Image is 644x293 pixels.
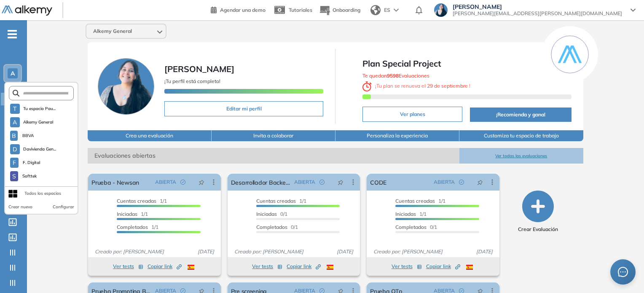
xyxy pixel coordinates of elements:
[23,119,54,126] span: Alkemy General
[319,180,325,185] span: check-circle
[370,248,446,255] span: Creado por: [PERSON_NAME]
[287,261,321,271] button: Copiar link
[88,130,212,141] button: Crea una evaluación
[117,224,148,230] span: Completados
[93,28,132,35] span: Alkemy General
[370,174,386,191] a: CODE
[88,148,459,164] span: Evaluaciones abiertas
[394,8,399,12] img: arrow
[395,198,435,204] span: Cuentas creadas
[231,248,307,255] span: Creado por: [PERSON_NAME]
[231,174,291,191] a: Desarrollador Backend
[466,265,473,270] img: ESP
[117,211,148,217] span: 1/1
[256,224,298,230] span: 0/1
[117,224,158,230] span: 1/1
[23,105,56,112] span: Tu espacio Pau...
[220,7,266,13] span: Agendar una demo
[12,173,16,180] span: S
[252,261,282,271] button: Ver tests
[426,263,460,270] span: Copiar link
[327,265,333,270] img: ESP
[13,159,16,166] span: F
[294,178,315,186] span: ABIERTA
[395,211,427,217] span: 1/1
[459,130,583,141] button: Customiza tu espacio de trabajo
[188,265,194,270] img: ESP
[289,7,312,13] span: Tutoriales
[2,5,52,16] img: Logo
[256,198,296,204] span: Cuentas creadas
[471,175,489,189] button: pushpin
[395,198,445,204] span: 1/1
[53,204,74,210] button: Configurar
[180,180,185,185] span: check-circle
[370,5,381,15] img: world
[477,179,483,185] span: pushpin
[473,248,496,255] span: [DATE]
[256,211,287,217] span: 0/1
[362,81,372,91] img: clock-svg
[459,180,464,185] span: check-circle
[164,64,234,74] span: [PERSON_NAME]
[8,33,17,35] i: -
[333,7,360,13] span: Onboarding
[333,248,357,255] span: [DATE]
[148,263,182,270] span: Copiar link
[395,224,437,230] span: 0/1
[21,173,38,180] span: Softtek
[470,108,571,122] button: ¡Recomienda y gana!
[11,70,15,77] span: A
[164,78,220,84] span: ¡Tu perfil está completo!
[117,211,137,217] span: Iniciadas
[453,3,622,10] span: [PERSON_NAME]
[256,198,306,204] span: 1/1
[155,178,176,186] span: ABIERTA
[434,178,455,186] span: ABIERTA
[518,226,558,233] span: Crear Evaluación
[24,190,61,197] div: Todos los espacios
[387,73,399,79] b: 9598
[13,105,16,112] span: T
[426,83,469,89] b: 29 de septiembre
[618,267,628,277] span: message
[256,211,277,217] span: Iniciadas
[164,101,323,116] button: Editar mi perfil
[98,58,154,115] img: Foto de perfil
[12,132,16,139] span: B
[113,261,143,271] button: Ver tests
[194,248,217,255] span: [DATE]
[287,263,321,270] span: Copiar link
[21,132,35,139] span: BBVA
[426,261,460,271] button: Copiar link
[362,57,571,70] span: Plan Special Project
[212,130,335,141] button: Invita a colaborar
[459,148,583,164] button: Ver todas las evaluaciones
[338,179,343,185] span: pushpin
[22,159,41,166] span: F. Digital
[362,83,470,89] span: ¡ Tu plan se renueva el !
[392,261,422,271] button: Ver tests
[319,1,360,19] button: Onboarding
[256,224,287,230] span: Completados
[395,224,427,230] span: Completados
[8,204,32,210] button: Crear nuevo
[13,146,17,153] span: D
[91,248,167,255] span: Creado por: [PERSON_NAME]
[23,146,56,153] span: Davivienda Gen...
[117,198,156,204] span: Cuentas creadas
[395,211,416,217] span: Iniciadas
[13,119,17,126] span: A
[362,73,429,79] span: Te quedan Evaluaciones
[148,261,182,271] button: Copiar link
[335,130,459,141] button: Personaliza la experiencia
[518,191,558,233] button: Crear Evaluación
[362,107,462,122] button: Ver planes
[211,4,266,14] a: Agendar una demo
[331,175,350,189] button: pushpin
[192,175,211,189] button: pushpin
[384,6,390,14] span: ES
[199,179,204,185] span: pushpin
[453,10,622,17] span: [PERSON_NAME][EMAIL_ADDRESS][PERSON_NAME][DOMAIN_NAME]
[91,174,139,191] a: Prueba - Newsan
